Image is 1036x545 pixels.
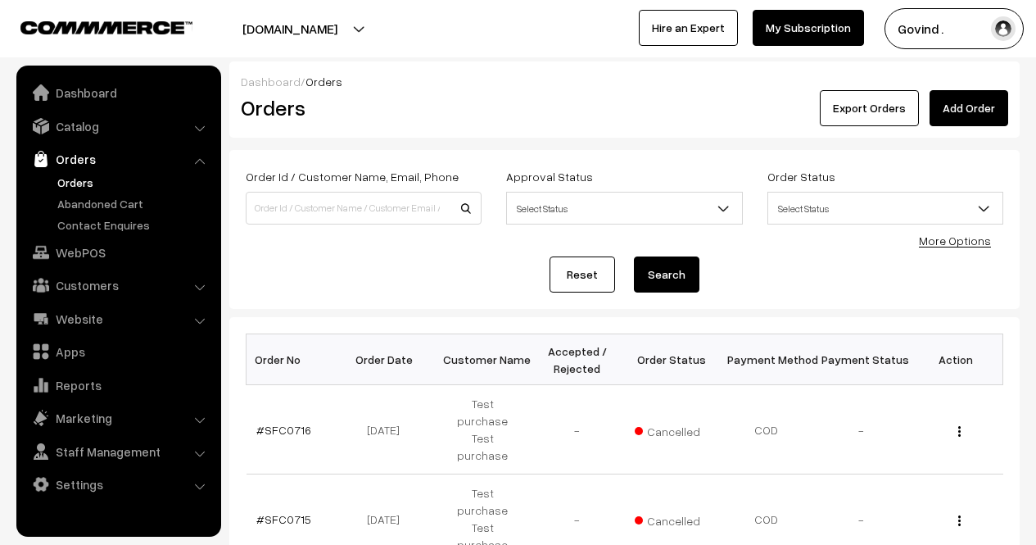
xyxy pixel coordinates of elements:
a: Orders [20,144,215,174]
th: Order No [247,334,342,385]
a: COMMMERCE [20,16,164,36]
a: Contact Enquires [53,216,215,234]
span: Orders [305,75,342,89]
a: Settings [20,470,215,499]
a: More Options [919,234,991,248]
div: / [241,73,1008,90]
button: Govind . [884,8,1024,49]
span: Select Status [768,194,1002,223]
span: Select Status [767,192,1003,225]
input: Order Id / Customer Name / Customer Email / Customer Phone [246,192,482,225]
label: Approval Status [506,168,593,185]
th: Action [908,334,1003,385]
th: Order Date [341,334,436,385]
label: Order Id / Customer Name, Email, Phone [246,168,459,185]
img: Menu [958,515,961,526]
a: Orders [53,174,215,191]
a: Website [20,304,215,334]
span: Cancelled [635,508,717,529]
a: Customers [20,270,215,300]
td: - [814,385,909,475]
a: Reset [550,257,615,293]
a: Dashboard [241,75,301,89]
a: Reports [20,370,215,400]
a: Hire an Expert [639,10,738,46]
button: Export Orders [820,90,919,126]
td: COD [719,385,814,475]
a: Abandoned Cart [53,195,215,212]
img: user [991,16,1016,41]
td: [DATE] [341,385,436,475]
a: WebPOS [20,238,215,267]
span: Select Status [507,194,741,223]
button: [DOMAIN_NAME] [185,8,395,49]
td: - [530,385,625,475]
th: Payment Method [719,334,814,385]
img: COMMMERCE [20,21,192,34]
a: Dashboard [20,78,215,107]
a: Add Order [930,90,1008,126]
img: Menu [958,426,961,437]
th: Customer Name [436,334,531,385]
a: Marketing [20,403,215,433]
label: Order Status [767,168,835,185]
a: Apps [20,337,215,366]
a: Staff Management [20,437,215,466]
th: Payment Status [814,334,909,385]
a: My Subscription [753,10,864,46]
button: Search [634,257,699,293]
h2: Orders [241,95,480,120]
span: Select Status [506,192,742,225]
th: Accepted / Rejected [530,334,625,385]
a: Catalog [20,111,215,141]
a: #SFC0715 [256,512,311,526]
a: #SFC0716 [256,423,311,437]
th: Order Status [625,334,720,385]
td: Test purchase Test purchase [436,385,531,475]
span: Cancelled [635,419,717,440]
